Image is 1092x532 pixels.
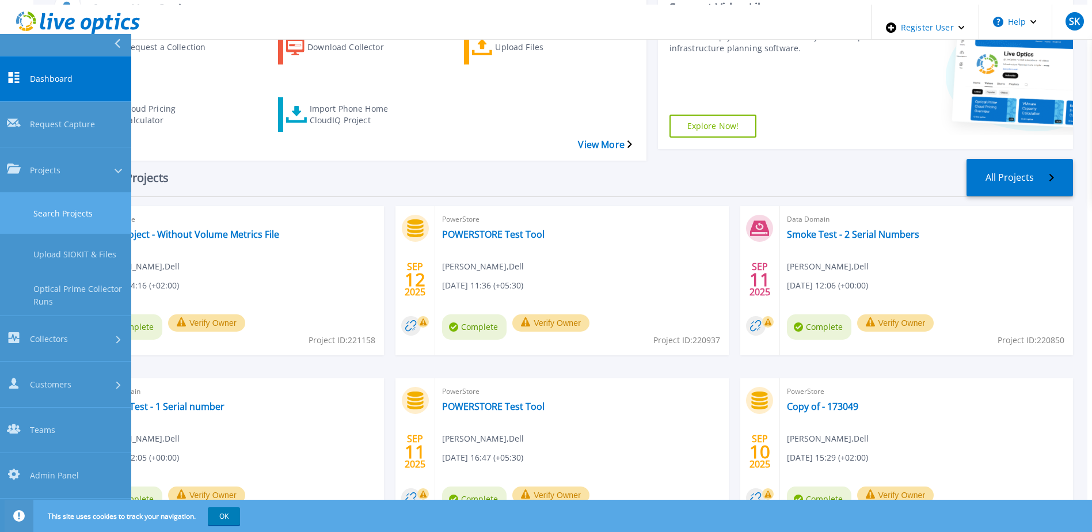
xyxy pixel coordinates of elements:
button: Verify Owner [512,487,589,504]
span: [PERSON_NAME] , Dell [442,260,524,273]
span: Complete [787,487,851,512]
a: Explore Now! [669,115,757,138]
div: SEP 2025 [404,431,426,473]
span: [DATE] 12:05 (+00:00) [98,451,179,464]
a: Upload Files [464,30,603,64]
span: [DATE] 15:29 (+02:00) [787,451,868,464]
span: Dashboard [30,73,73,85]
span: Complete [442,487,507,512]
div: Download Collector [307,33,399,62]
button: Verify Owner [168,487,245,504]
a: All Projects [967,159,1073,196]
span: Data Domain [787,213,1066,226]
button: OK [208,507,240,525]
div: Upload Files [495,33,587,62]
span: Projects [30,164,60,176]
span: Admin Panel [30,469,79,481]
span: This site uses cookies to track your navigation. [36,507,240,525]
span: SK [1069,17,1080,26]
span: 11 [749,275,770,284]
span: PowerStore [787,385,1066,398]
span: 10 [749,447,770,457]
div: Cloud Pricing Calculator [123,100,215,129]
div: Request a Collection [125,33,217,62]
span: [PERSON_NAME] , Dell [787,260,869,273]
a: View More [578,139,631,150]
a: Copy of - 173049 [787,401,858,412]
span: Complete [442,314,507,340]
a: Smoke Test - 1 Serial number [98,401,225,412]
span: Collectors [30,333,68,345]
span: Complete [787,314,851,340]
div: SEP 2025 [749,431,771,473]
span: PowerStore [442,213,721,226]
a: POWERSTORE Test Tool [442,229,545,240]
span: [DATE] 12:06 (+00:00) [787,279,868,292]
button: Verify Owner [168,314,245,332]
span: [PERSON_NAME] , Dell [98,432,180,445]
span: [PERSON_NAME] , Dell [442,432,524,445]
a: Download Collector [278,30,417,64]
span: Customers [30,378,71,390]
span: 11 [405,447,425,457]
button: Verify Owner [512,314,589,332]
span: PowerStore [98,213,377,226]
a: Cloud Pricing Calculator [92,97,231,132]
button: Verify Owner [857,487,934,504]
span: Teams [30,424,55,436]
span: [PERSON_NAME] , Dell [98,260,180,273]
div: SEP 2025 [749,259,771,301]
button: Verify Owner [857,314,934,332]
span: Request Capture [30,119,95,131]
h3: Start a New Project [92,2,631,15]
span: Project ID: 220937 [653,334,720,347]
span: Project ID: 220850 [998,334,1064,347]
a: Test Project - Without Volume Metrics File [98,229,279,240]
button: Help [979,5,1051,39]
span: [PERSON_NAME] , Dell [787,432,869,445]
span: [DATE] 11:36 (+05:30) [442,279,523,292]
span: [DATE] 14:16 (+02:00) [98,279,179,292]
span: Project ID: 221158 [309,334,375,347]
div: SEP 2025 [404,259,426,301]
span: Data Domain [98,385,377,398]
a: Smoke Test - 2 Serial Numbers [787,229,919,240]
span: PowerStore [442,385,721,398]
a: Request a Collection [92,30,231,64]
span: 12 [405,275,425,284]
div: Import Phone Home CloudIQ Project [310,100,402,129]
div: Register User [872,5,979,51]
span: [DATE] 16:47 (+05:30) [442,451,523,464]
a: POWERSTORE Test Tool [442,401,545,412]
